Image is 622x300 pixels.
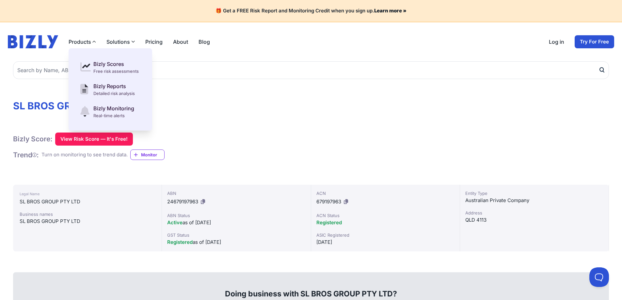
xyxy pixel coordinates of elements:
div: as of [DATE] [167,238,305,246]
div: Australian Private Company [465,197,603,204]
div: Bizly Reports [93,82,135,90]
div: Business names [20,211,155,217]
div: Turn on monitoring to see trend data. [41,151,128,159]
span: 679197963 [316,198,341,205]
div: [DATE] [316,238,455,246]
a: Bizly Scores Free risk assessments [76,56,144,78]
h1: Trend : [13,150,39,159]
div: SL BROS GROUP PTY LTD [20,217,155,225]
div: ASIC Registered [316,232,455,238]
button: Products [69,38,96,46]
div: ACN Status [316,212,455,219]
span: Registered [316,219,342,226]
div: Address [465,210,603,216]
h1: Bizly Score: [13,134,53,143]
a: Monitor [130,150,165,160]
div: Real-time alerts [93,112,134,119]
a: Blog [199,38,210,46]
div: Doing business with SL BROS GROUP PTY LTD? [20,278,602,299]
div: Free risk assessments [93,68,139,74]
a: Bizly Reports Detailed risk analysis [76,78,144,101]
a: Log in [549,38,564,46]
h1: SL BROS GROUP PTY LTD [13,100,609,112]
div: Entity Type [465,190,603,197]
button: View Risk Score — It's Free! [55,133,133,146]
div: GST Status [167,232,305,238]
div: Detailed risk analysis [93,90,135,97]
div: Bizly Monitoring [93,104,134,112]
span: Active [167,219,183,226]
span: 24679197963 [167,198,198,205]
div: QLD 4113 [465,216,603,224]
input: Search by Name, ABN or ACN [13,61,609,79]
div: ACN [316,190,455,197]
div: Legal Name [20,190,155,198]
a: Try For Free [575,35,614,48]
a: Bizly Monitoring Real-time alerts [76,101,144,123]
a: Pricing [145,38,163,46]
div: SL BROS GROUP PTY LTD [20,198,155,206]
a: About [173,38,188,46]
span: Monitor [141,151,164,158]
div: as of [DATE] [167,219,305,227]
div: ABN [167,190,305,197]
button: Solutions [106,38,135,46]
div: Bizly Scores [93,60,139,68]
div: ABN Status [167,212,305,219]
h4: 🎁 Get a FREE Risk Report and Monitoring Credit when you sign up. [8,8,614,14]
a: Learn more » [374,8,407,14]
span: Registered [167,239,193,245]
iframe: Toggle Customer Support [589,267,609,287]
